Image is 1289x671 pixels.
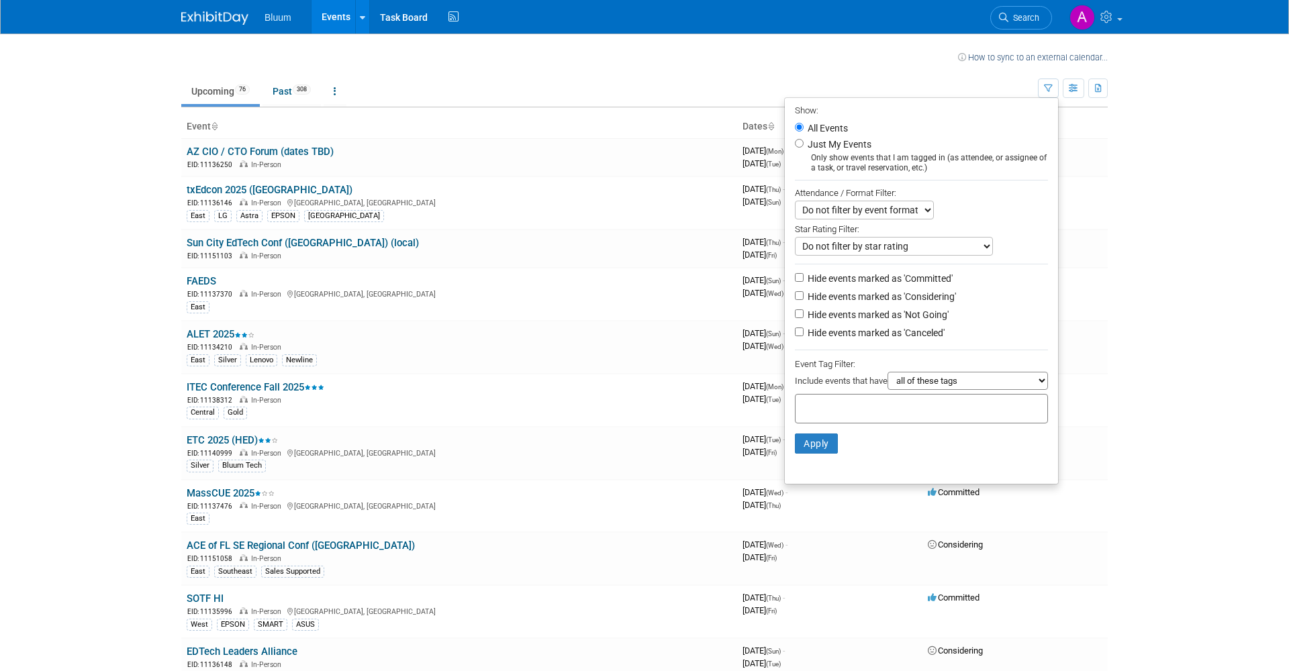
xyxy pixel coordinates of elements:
[187,513,209,525] div: East
[282,354,317,366] div: Newline
[743,500,781,510] span: [DATE]
[240,607,248,614] img: In-Person Event
[187,291,238,298] span: EID: 11137370
[187,275,216,287] a: FAEDS
[767,121,774,132] a: Sort by Start Date
[181,79,260,104] a: Upcoming76
[187,539,415,552] a: ACE of FL SE Regional Conf ([GEOGRAPHIC_DATA])
[240,449,248,456] img: In-Person Event
[795,101,1048,118] div: Show:
[958,52,1108,62] a: How to sync to an external calendar...
[187,328,254,340] a: ALET 2025
[928,487,980,497] span: Committed
[187,447,732,458] div: [GEOGRAPHIC_DATA], [GEOGRAPHIC_DATA]
[766,489,783,497] span: (Wed)
[1008,13,1039,23] span: Search
[990,6,1052,30] a: Search
[187,619,212,631] div: West
[240,502,248,509] img: In-Person Event
[743,658,781,668] span: [DATE]
[187,555,238,562] span: EID: 11151058
[187,661,238,668] span: EID: 11136148
[1069,5,1095,30] img: Alan Sherbourne
[187,605,732,617] div: [GEOGRAPHIC_DATA], [GEOGRAPHIC_DATA]
[743,197,781,207] span: [DATE]
[251,502,285,511] span: In-Person
[187,397,238,404] span: EID: 11138312
[766,595,781,602] span: (Thu)
[262,79,321,104] a: Past308
[187,146,334,158] a: AZ CIO / CTO Forum (dates TBD)
[766,541,783,549] span: (Wed)
[766,330,781,338] span: (Sun)
[783,328,785,338] span: -
[766,148,783,155] span: (Mon)
[783,592,785,603] span: -
[235,85,250,95] span: 76
[766,449,777,456] span: (Fri)
[267,210,299,222] div: EPSON
[187,381,324,393] a: ITEC Conference Fall 2025
[240,343,248,350] img: In-Person Event
[187,460,213,472] div: Silver
[187,434,278,446] a: ETC 2025 (HED)
[240,554,248,561] img: In-Person Event
[766,277,781,285] span: (Sun)
[743,288,783,298] span: [DATE]
[240,290,248,297] img: In-Person Event
[743,646,785,656] span: [DATE]
[795,433,838,454] button: Apply
[187,344,238,351] span: EID: 11134210
[214,210,232,222] div: LG
[783,184,785,194] span: -
[251,607,285,616] span: In-Person
[766,396,781,403] span: (Tue)
[805,326,945,340] label: Hide events marked as 'Canceled'
[292,619,319,631] div: ASUS
[187,646,297,658] a: EDTech Leaders Alliance
[743,328,785,338] span: [DATE]
[251,252,285,260] span: In-Person
[187,210,209,222] div: East
[805,138,871,151] label: Just My Events
[766,199,781,206] span: (Sun)
[236,210,262,222] div: Astra
[251,449,285,458] span: In-Person
[737,115,922,138] th: Dates
[265,12,291,23] span: Bluum
[928,592,980,603] span: Committed
[743,237,785,247] span: [DATE]
[766,160,781,168] span: (Tue)
[766,186,781,193] span: (Thu)
[743,447,777,457] span: [DATE]
[766,648,781,655] span: (Sun)
[743,394,781,404] span: [DATE]
[766,436,781,444] span: (Tue)
[187,197,732,208] div: [GEOGRAPHIC_DATA], [GEOGRAPHIC_DATA]
[805,123,848,133] label: All Events
[251,554,285,563] span: In-Person
[251,396,285,405] span: In-Person
[743,539,787,550] span: [DATE]
[240,160,248,167] img: In-Person Event
[240,252,248,258] img: In-Person Event
[217,619,249,631] div: EPSON
[187,487,275,499] a: MassCUE 2025
[795,372,1048,394] div: Include events that have
[743,381,787,391] span: [DATE]
[251,343,285,352] span: In-Person
[766,383,783,391] span: (Mon)
[783,237,785,247] span: -
[743,184,785,194] span: [DATE]
[743,434,785,444] span: [DATE]
[187,237,419,249] a: Sun City EdTech Conf ([GEOGRAPHIC_DATA]) (local)
[261,566,324,578] div: Sales Supported
[928,646,983,656] span: Considering
[766,239,781,246] span: (Thu)
[187,503,238,510] span: EID: 11137476
[783,646,785,656] span: -
[251,660,285,669] span: In-Person
[293,85,311,95] span: 308
[246,354,277,366] div: Lenovo
[224,407,247,419] div: Gold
